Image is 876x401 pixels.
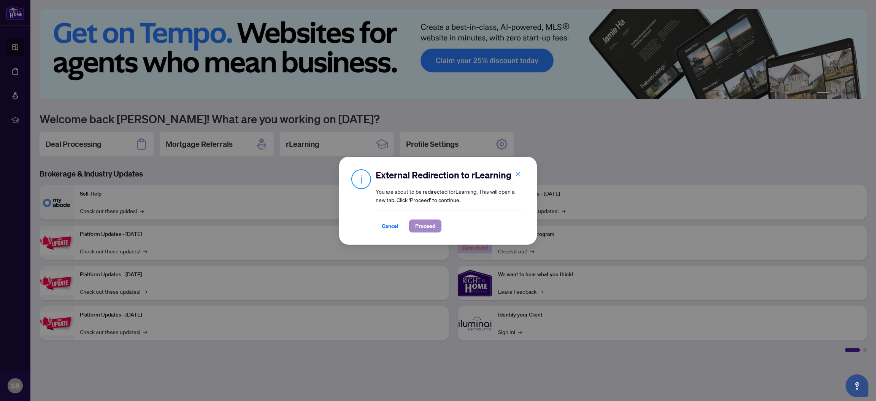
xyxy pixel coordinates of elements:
[376,220,405,232] button: Cancel
[351,169,371,189] img: Info Icon
[846,374,868,397] button: Open asap
[382,220,398,232] span: Cancel
[409,220,441,232] button: Proceed
[515,172,521,177] span: close
[376,169,525,181] h2: External Redirection to rLearning
[415,220,435,232] span: Proceed
[376,169,525,232] div: You are about to be redirected to rLearning . This will open a new tab. Click ‘Proceed’ to continue.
